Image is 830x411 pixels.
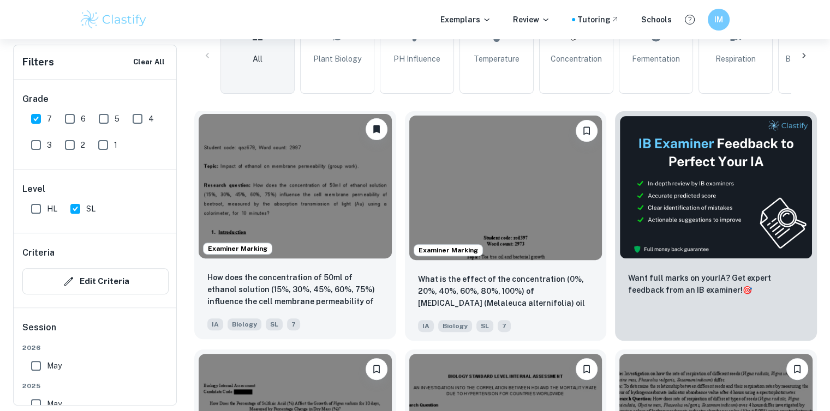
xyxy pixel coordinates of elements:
span: Examiner Marking [204,244,272,253]
h6: Session [22,321,169,343]
span: 7 [287,318,300,330]
button: Edit Criteria [22,268,169,294]
h6: Level [22,183,169,196]
a: ThumbnailWant full marks on yourIA? Get expert feedback from an IB examiner! [615,111,817,341]
span: IA [418,320,434,332]
span: 🎯 [743,286,752,294]
h6: IM [712,14,725,26]
img: Biology IA example thumbnail: How does the concentration of 50ml of et [199,114,392,258]
span: 5 [115,113,120,125]
span: 2025 [22,381,169,391]
p: Want full marks on your IA ? Get expert feedback from an IB examiner! [628,272,804,296]
p: How does the concentration of 50ml of ethanol solution (15%, 30%, 45%, 60%, 75%) influence the ce... [207,271,383,309]
button: IM [708,9,730,31]
span: Temperature [474,53,520,65]
a: Schools [641,14,672,26]
span: HL [47,203,57,215]
button: Help and Feedback [680,10,699,29]
button: Bookmark [366,358,387,380]
p: Exemplars [440,14,491,26]
span: SL [476,320,493,332]
span: Biology [438,320,472,332]
span: 2026 [22,343,169,353]
span: Fermentation [632,53,680,65]
span: 1 [114,139,117,151]
button: Bookmark [576,358,598,380]
span: 6 [81,113,86,125]
span: 7 [47,113,52,125]
a: Examiner MarkingBookmarkWhat is the effect of the concentration (0%, 20%, 40%, 60%, 80%, 100%) of... [405,111,607,341]
a: Examiner MarkingUnbookmarkHow does the concentration of 50ml of ethanol solution (15%, 30%, 45%, ... [194,111,396,341]
span: SL [266,318,283,330]
span: May [47,360,62,372]
span: Plant Biology [313,53,361,65]
h6: Filters [22,55,54,70]
span: 4 [148,113,154,125]
img: Thumbnail [619,116,813,259]
button: Bookmark [576,120,598,142]
span: May [47,398,62,410]
p: Review [513,14,550,26]
span: 3 [47,139,52,151]
span: 7 [498,320,511,332]
a: Tutoring [577,14,619,26]
h6: Grade [22,93,169,106]
span: All [253,53,262,65]
p: What is the effect of the concentration (0%, 20%, 40%, 60%, 80%, 100%) of tea tree (Melaleuca alt... [418,273,594,310]
span: Concentration [551,53,602,65]
button: Bookmark [786,358,808,380]
span: SL [86,203,95,215]
h6: Criteria [22,246,55,259]
span: Biology [228,318,261,330]
img: Biology IA example thumbnail: What is the effect of the concentration [409,116,602,260]
button: Unbookmark [366,118,387,140]
img: Clastify logo [79,9,148,31]
span: pH Influence [393,53,440,65]
span: Respiration [715,53,756,65]
span: IA [207,318,223,330]
span: 2 [81,139,85,151]
span: Examiner Marking [414,245,482,255]
button: Clear All [130,54,168,70]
